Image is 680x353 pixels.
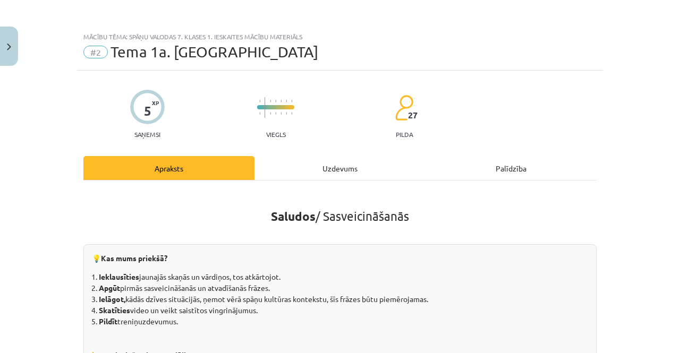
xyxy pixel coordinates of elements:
img: icon-short-line-57e1e144782c952c97e751825c79c345078a6d821885a25fce030b3d8c18986b.svg [291,100,292,102]
strong: Skatīties [99,305,130,315]
img: icon-short-line-57e1e144782c952c97e751825c79c345078a6d821885a25fce030b3d8c18986b.svg [275,100,276,102]
img: icon-short-line-57e1e144782c952c97e751825c79c345078a6d821885a25fce030b3d8c18986b.svg [259,100,260,102]
p: 💡 [92,253,588,265]
img: icon-short-line-57e1e144782c952c97e751825c79c345078a6d821885a25fce030b3d8c18986b.svg [275,112,276,115]
div: Apraksts [83,156,254,180]
span: Tema 1a. [GEOGRAPHIC_DATA] [110,43,318,61]
img: icon-short-line-57e1e144782c952c97e751825c79c345078a6d821885a25fce030b3d8c18986b.svg [280,100,282,102]
img: icon-short-line-57e1e144782c952c97e751825c79c345078a6d821885a25fce030b3d8c18986b.svg [280,112,282,115]
span: XP [152,100,159,106]
li: pirmās sasveicināšanās un atvadīšanās frāzes. [99,282,588,294]
p: pilda [396,131,413,138]
li: video un veikt saistītos vingrinājumus. [99,305,588,316]
b: Kas mums priekšā? [101,253,167,263]
div: 5 [144,104,151,118]
strong: Saludos [271,209,316,224]
li: treniņuzdevumus. [99,316,588,327]
img: icon-short-line-57e1e144782c952c97e751825c79c345078a6d821885a25fce030b3d8c18986b.svg [286,112,287,115]
div: Mācību tēma: Spāņu valodas 7. klases 1. ieskaites mācību materiāls [83,33,597,40]
h1: / Sasveicināšanās [83,190,597,223]
img: icon-close-lesson-0947bae3869378f0d4975bcd49f059093ad1ed9edebbc8119c70593378902aed.svg [7,44,11,50]
img: icon-short-line-57e1e144782c952c97e751825c79c345078a6d821885a25fce030b3d8c18986b.svg [270,100,271,102]
div: Uzdevums [254,156,426,180]
strong: Ieklausīties [99,272,139,281]
strong: Pildīt [99,316,117,326]
li: kādās dzīves situācijās, ņemot vērā spāņu kultūras kontekstu, šīs frāzes būtu piemērojamas. [99,294,588,305]
img: icon-short-line-57e1e144782c952c97e751825c79c345078a6d821885a25fce030b3d8c18986b.svg [270,112,271,115]
p: Viegls [266,131,286,138]
strong: Ielāgot, [99,294,125,304]
img: icon-long-line-d9ea69661e0d244f92f715978eff75569469978d946b2353a9bb055b3ed8787d.svg [265,97,266,118]
p: Saņemsi [130,131,165,138]
div: Palīdzība [426,156,597,180]
img: students-c634bb4e5e11cddfef0936a35e636f08e4e9abd3cc4e673bd6f9a4125e45ecb1.svg [395,94,413,121]
li: jaunajās skaņās un vārdiņos, tos atkārtojot. [99,271,588,282]
strong: Apgūt [99,283,120,292]
span: 27 [408,110,418,120]
img: icon-short-line-57e1e144782c952c97e751825c79c345078a6d821885a25fce030b3d8c18986b.svg [286,100,287,102]
img: icon-short-line-57e1e144782c952c97e751825c79c345078a6d821885a25fce030b3d8c18986b.svg [291,112,292,115]
span: #2 [83,46,108,58]
img: icon-short-line-57e1e144782c952c97e751825c79c345078a6d821885a25fce030b3d8c18986b.svg [259,112,260,115]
